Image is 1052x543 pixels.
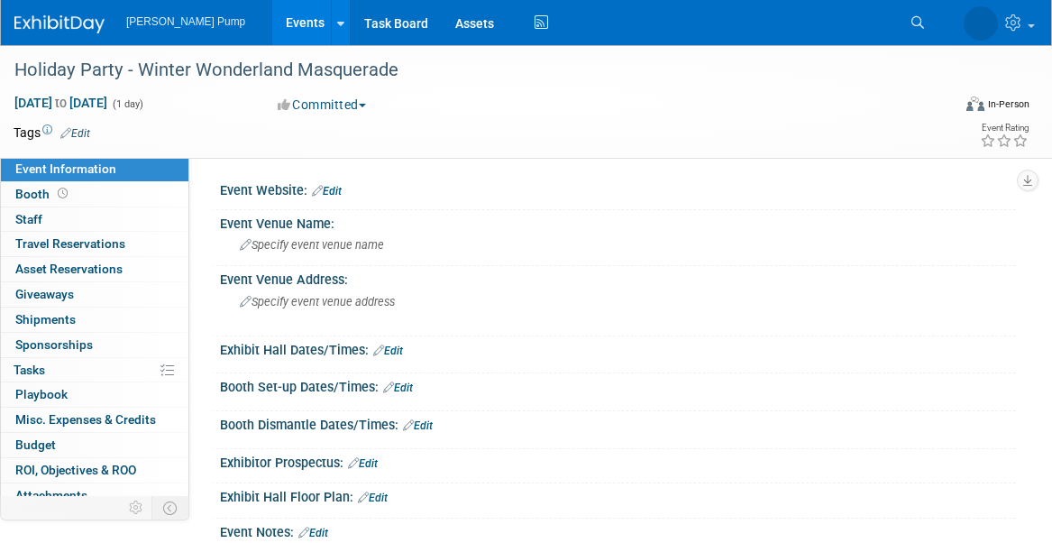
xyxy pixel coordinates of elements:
span: Tasks [14,363,45,377]
div: Event Website: [220,177,1016,200]
a: Staff [1,207,188,232]
a: Tasks [1,358,188,382]
a: Budget [1,433,188,457]
span: Playbook [15,387,68,401]
td: Tags [14,124,90,142]
td: Personalize Event Tab Strip [121,496,152,520]
div: Event Notes: [220,519,1016,542]
span: Event Information [15,161,116,176]
a: Attachments [1,483,188,508]
span: (1 day) [111,98,143,110]
span: Travel Reservations [15,236,125,251]
img: ExhibitDay [14,15,105,33]
div: Booth Dismantle Dates/Times: [220,411,1016,435]
div: Event Format [872,94,1029,121]
span: Booth [15,187,71,201]
a: Misc. Expenses & Credits [1,408,188,432]
div: Exhibitor Prospectus: [220,449,1016,473]
div: Event Venue Name: [220,210,1016,233]
a: Edit [403,419,433,432]
div: Holiday Party - Winter Wonderland Masquerade [8,54,930,87]
span: Specify event venue name [240,238,384,252]
div: Event Rating [980,124,1029,133]
span: Asset Reservations [15,262,123,276]
span: Attachments [15,488,87,502]
div: Event Venue Address: [220,266,1016,289]
span: ROI, Objectives & ROO [15,463,136,477]
a: Sponsorships [1,333,188,357]
a: Edit [373,345,403,357]
a: Shipments [1,308,188,332]
span: Budget [15,437,56,452]
button: Committed [271,96,373,114]
img: Amanda Smith [964,6,998,41]
a: Edit [383,382,413,394]
span: [DATE] [DATE] [14,95,108,111]
a: Giveaways [1,282,188,307]
span: Specify event venue address [240,295,395,308]
div: Booth Set-up Dates/Times: [220,373,1016,397]
a: Asset Reservations [1,257,188,281]
span: Misc. Expenses & Credits [15,412,156,427]
span: Staff [15,212,42,226]
span: Giveaways [15,287,74,301]
span: Sponsorships [15,337,93,352]
div: Exhibit Hall Dates/Times: [220,336,1016,360]
span: Shipments [15,312,76,327]
div: Exhibit Hall Floor Plan: [220,483,1016,507]
a: Edit [60,127,90,140]
a: Edit [348,457,378,470]
td: Toggle Event Tabs [152,496,189,520]
a: Travel Reservations [1,232,188,256]
a: ROI, Objectives & ROO [1,458,188,483]
a: Edit [312,185,342,198]
span: [PERSON_NAME] Pump [126,15,245,28]
a: Booth [1,182,188,207]
div: In-Person [987,97,1029,111]
span: Booth not reserved yet [54,187,71,200]
a: Edit [298,527,328,539]
a: Edit [358,492,388,504]
a: Playbook [1,382,188,407]
img: Format-Inperson.png [966,97,984,111]
a: Event Information [1,157,188,181]
span: to [52,96,69,110]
